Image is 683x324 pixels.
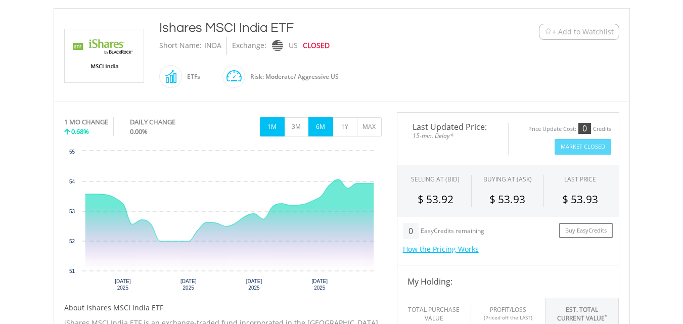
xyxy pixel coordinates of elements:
[245,65,339,89] div: Risk: Moderate/ Aggressive US
[552,27,614,37] span: + Add to Watchlist
[64,117,108,127] div: 1 MO CHANGE
[403,223,419,239] div: 0
[180,279,196,291] text: [DATE] 2025
[159,37,202,55] div: Short Name:
[246,279,262,291] text: [DATE] 2025
[182,65,200,89] div: ETFs
[69,268,75,274] text: 51
[405,123,500,131] span: Last Updated Price:
[564,175,596,183] div: LAST PRICE
[421,227,484,236] div: EasyCredits remaining
[159,19,477,37] div: Ishares MSCI India ETF
[553,305,611,322] div: Est. Total Current Value
[489,192,525,206] span: $ 53.93
[69,209,75,214] text: 53
[232,37,266,55] div: Exchange:
[357,117,382,136] button: MAX
[289,37,298,55] div: US
[69,239,75,244] text: 52
[559,223,613,239] a: Buy EasyCredits
[311,279,328,291] text: [DATE] 2025
[479,305,537,314] div: Profit/Loss
[539,24,619,40] button: Watchlist + Add to Watchlist
[578,123,591,134] div: 0
[555,139,611,155] button: Market Closed
[69,149,75,155] text: 55
[418,192,453,206] span: $ 53.92
[562,192,598,206] span: $ 53.93
[64,303,382,313] h5: About Ishares MSCI India ETF
[333,117,357,136] button: 1Y
[483,175,532,183] span: BUYING AT (ASK)
[271,40,283,52] img: nasdaq.png
[593,125,611,133] div: Credits
[544,28,552,35] img: Watchlist
[405,131,500,141] span: 15-min. Delay*
[66,29,142,82] img: EQU.US.INDA.png
[64,146,382,298] div: Chart. Highcharts interactive chart.
[64,146,382,298] svg: Interactive chart
[284,117,309,136] button: 3M
[479,314,537,321] div: (Priced off the LAST)
[407,275,609,288] h4: My Holding:
[260,117,285,136] button: 1M
[403,244,479,254] a: How the Pricing Works
[405,305,463,322] div: Total Purchase Value
[303,37,330,55] div: CLOSED
[308,117,333,136] button: 6M
[130,127,148,136] span: 0.00%
[130,117,209,127] div: DAILY CHANGE
[71,127,89,136] span: 0.68%
[204,37,221,55] div: INDA
[528,125,576,133] div: Price Update Cost:
[411,175,460,183] div: SELLING AT (BID)
[69,179,75,184] text: 54
[115,279,131,291] text: [DATE] 2025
